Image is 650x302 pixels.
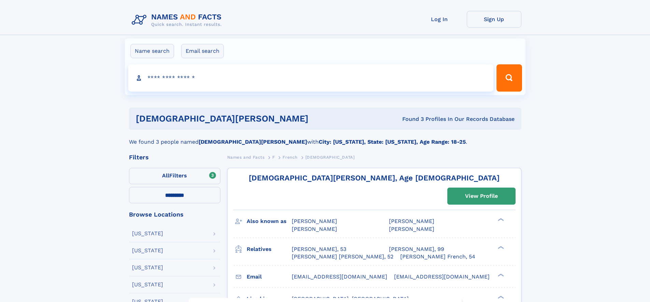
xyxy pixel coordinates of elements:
a: Sign Up [467,11,521,28]
button: Search Button [496,64,522,92]
div: [US_STATE] [132,282,163,287]
span: [PERSON_NAME] [389,226,434,232]
input: search input [128,64,494,92]
a: Names and Facts [227,153,265,161]
a: [DEMOGRAPHIC_DATA][PERSON_NAME], Age [DEMOGRAPHIC_DATA] [249,174,500,182]
span: [PERSON_NAME] [292,226,337,232]
img: Logo Names and Facts [129,11,227,29]
h3: Relatives [247,243,292,255]
span: French [283,155,298,160]
div: ❯ [496,273,504,277]
span: F [272,155,275,160]
div: Filters [129,154,220,160]
span: [PERSON_NAME] [292,218,337,224]
a: Log In [412,11,467,28]
div: ❯ [496,295,504,299]
h3: Also known as [247,216,292,227]
a: View Profile [448,188,515,204]
span: [EMAIL_ADDRESS][DOMAIN_NAME] [394,273,490,280]
div: View Profile [465,188,498,204]
label: Name search [130,44,174,58]
h1: [DEMOGRAPHIC_DATA][PERSON_NAME] [136,114,356,123]
div: ❯ [496,245,504,250]
div: ❯ [496,218,504,222]
div: Browse Locations [129,211,220,218]
a: [PERSON_NAME] French, 54 [400,253,475,260]
b: City: [US_STATE], State: [US_STATE], Age Range: 18-25 [319,139,466,145]
a: [PERSON_NAME] [PERSON_NAME], 52 [292,253,393,260]
div: Found 3 Profiles In Our Records Database [355,115,515,123]
h3: Email [247,271,292,283]
b: [DEMOGRAPHIC_DATA][PERSON_NAME] [199,139,307,145]
label: Email search [181,44,224,58]
div: [US_STATE] [132,265,163,270]
a: F [272,153,275,161]
span: [GEOGRAPHIC_DATA], [GEOGRAPHIC_DATA] [292,296,409,302]
span: [DEMOGRAPHIC_DATA] [305,155,355,160]
div: [US_STATE] [132,248,163,253]
a: [PERSON_NAME], 99 [389,245,444,253]
div: We found 3 people named with . [129,130,521,146]
label: Filters [129,168,220,184]
span: [EMAIL_ADDRESS][DOMAIN_NAME] [292,273,387,280]
span: [PERSON_NAME] [389,218,434,224]
a: French [283,153,298,161]
a: [PERSON_NAME], 53 [292,245,346,253]
span: All [162,172,169,179]
div: [US_STATE] [132,231,163,236]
